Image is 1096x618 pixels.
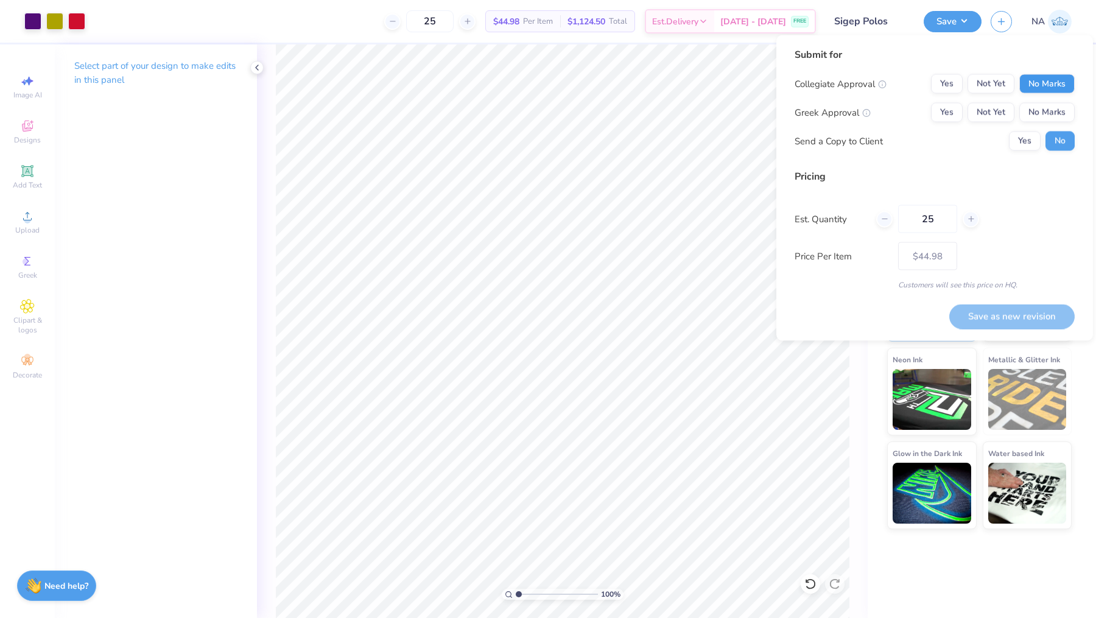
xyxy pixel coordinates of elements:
div: Submit for [795,47,1075,62]
button: Not Yet [968,103,1014,122]
span: $44.98 [493,15,519,28]
span: NA [1031,15,1045,29]
img: Metallic & Glitter Ink [988,369,1067,430]
button: Save [924,11,982,32]
img: Nadim Al Naser [1048,10,1072,33]
span: Neon Ink [893,353,922,366]
div: Send a Copy to Client [795,134,883,148]
button: Yes [931,103,963,122]
button: No [1045,132,1075,151]
div: Collegiate Approval [795,77,887,91]
div: Pricing [795,169,1075,184]
span: Water based Ink [988,447,1044,460]
input: – – [898,205,957,233]
input: – – [406,10,454,32]
span: Image AI [13,90,42,100]
span: FREE [793,17,806,26]
span: Per Item [523,15,553,28]
span: Total [609,15,627,28]
div: Customers will see this price on HQ. [795,279,1075,290]
img: Neon Ink [893,369,971,430]
label: Est. Quantity [795,212,867,226]
span: [DATE] - [DATE] [720,15,786,28]
div: Greek Approval [795,105,871,119]
button: Yes [1009,132,1041,151]
span: Clipart & logos [6,315,49,335]
button: Not Yet [968,74,1014,94]
img: Water based Ink [988,463,1067,524]
span: Add Text [13,180,42,190]
span: Glow in the Dark Ink [893,447,962,460]
span: Upload [15,225,40,235]
p: Select part of your design to make edits in this panel [74,59,237,87]
span: $1,124.50 [567,15,605,28]
span: 100 % [601,589,620,600]
span: Decorate [13,370,42,380]
a: NA [1031,10,1072,33]
span: Metallic & Glitter Ink [988,353,1060,366]
strong: Need help? [44,580,88,592]
span: Designs [14,135,41,145]
span: Greek [18,270,37,280]
button: No Marks [1019,74,1075,94]
button: Yes [931,74,963,94]
button: No Marks [1019,103,1075,122]
img: Glow in the Dark Ink [893,463,971,524]
label: Price Per Item [795,249,889,263]
span: Est. Delivery [652,15,698,28]
input: Untitled Design [825,9,915,33]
